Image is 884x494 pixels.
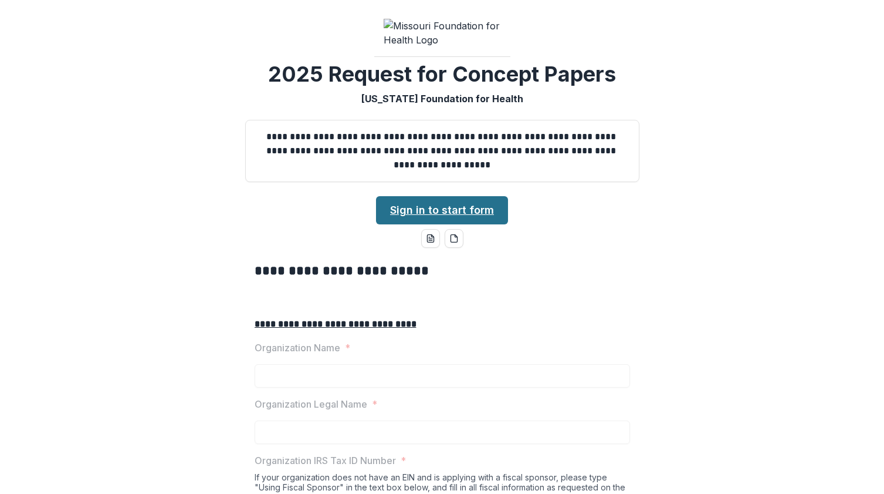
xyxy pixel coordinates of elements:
[421,229,440,248] button: word-download
[255,397,367,411] p: Organization Legal Name
[384,19,501,47] img: Missouri Foundation for Health Logo
[255,453,396,468] p: Organization IRS Tax ID Number
[268,62,616,87] h2: 2025 Request for Concept Papers
[361,92,523,106] p: [US_STATE] Foundation for Health
[445,229,463,248] button: pdf-download
[376,196,508,224] a: Sign in to start form
[255,341,340,355] p: Organization Name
